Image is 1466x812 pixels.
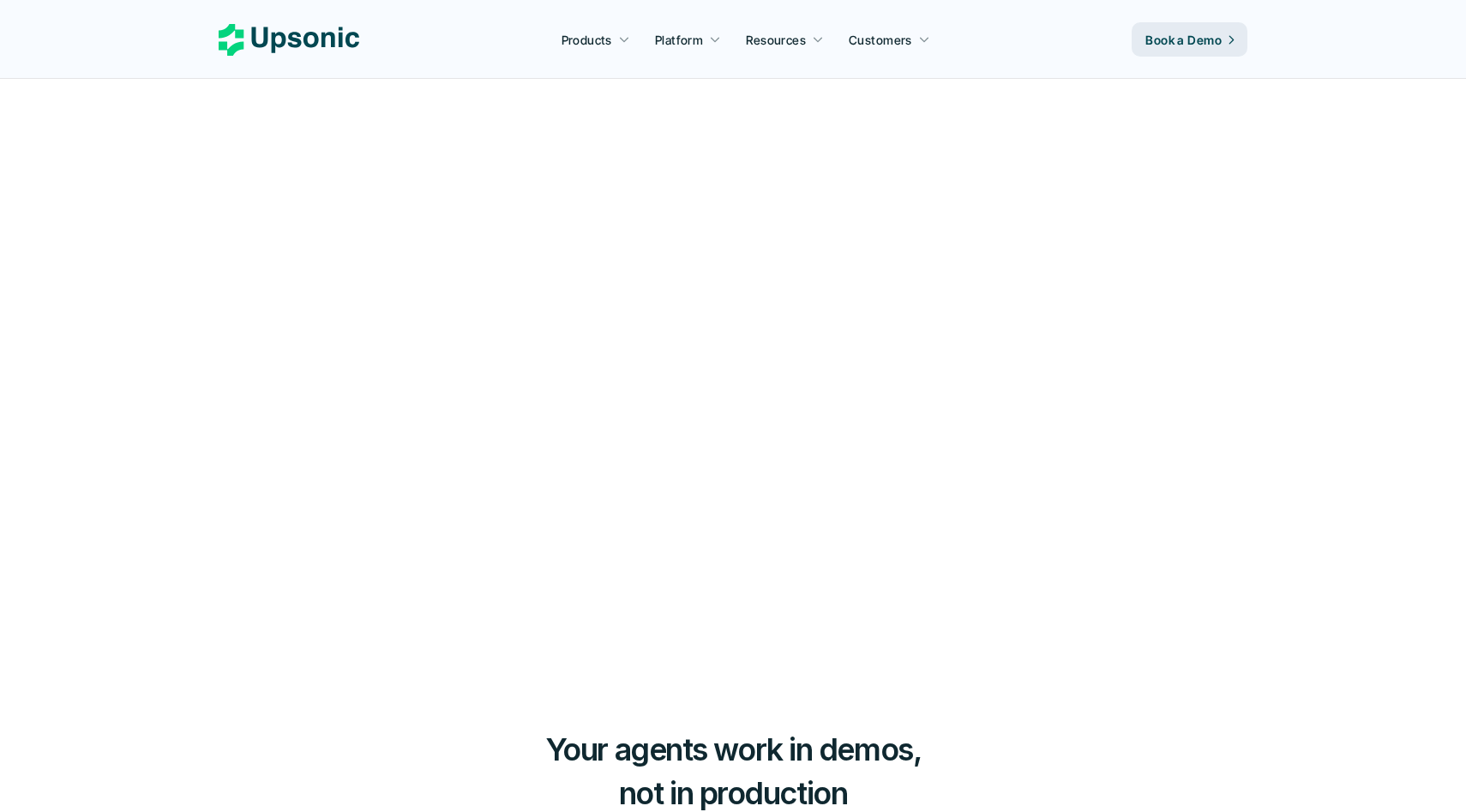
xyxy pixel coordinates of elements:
a: Products [551,24,640,55]
a: Book a Demo [658,413,808,458]
p: Products [562,31,612,49]
p: Book a Demo [680,423,772,448]
span: not in production [619,774,848,812]
p: Platform [655,31,703,49]
span: Your agents work in demos, [545,731,922,768]
p: Customers [849,31,912,49]
p: Book a Demo [1145,31,1222,49]
a: Book a Demo [1132,22,1247,57]
p: From onboarding to compliance to settlement to autonomous control. Work with %82 more efficiency ... [454,308,1012,358]
h2: Agentic AI Platform for FinTech Operations [433,141,1032,256]
p: Resources [746,31,806,49]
